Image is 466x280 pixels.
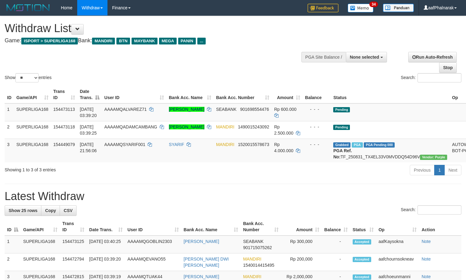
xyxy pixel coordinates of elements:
span: MANDIRI [243,274,261,279]
span: Rp 600.000 [274,107,296,112]
th: Trans ID: activate to sort column ascending [51,86,78,103]
td: aafchournsokneav [376,253,419,271]
span: MANDIRI [243,257,261,261]
span: Pending [333,107,350,112]
span: 154473118 [53,124,75,129]
th: Balance: activate to sort column ascending [322,218,350,236]
span: [DATE] 03:39:20 [80,107,97,118]
span: Rp 2.500.000 [274,124,293,136]
div: PGA Site Balance / [301,52,346,62]
th: Trans ID: activate to sort column ascending [60,218,87,236]
span: 154473113 [53,107,75,112]
th: Op: activate to sort column ascending [376,218,419,236]
a: Note [422,274,431,279]
th: ID: activate to sort column descending [5,218,21,236]
th: Status: activate to sort column ascending [350,218,376,236]
th: Date Trans.: activate to sort column ascending [87,218,125,236]
span: SEABANK [216,107,237,112]
span: Show 25 rows [9,208,37,213]
span: Copy 1540014415495 to clipboard [243,263,274,268]
h1: Withdraw List [5,22,304,35]
span: PANIN [178,38,196,44]
td: SUPERLIGA168 [21,236,60,253]
td: AAAAMQEVANO55 [125,253,181,271]
div: - - - [305,124,329,130]
a: Previous [410,165,435,175]
a: Copy [41,205,60,216]
th: Game/API: activate to sort column ascending [21,218,60,236]
th: Amount: activate to sort column ascending [272,86,303,103]
span: Copy 1520015578673 to clipboard [238,142,269,147]
span: Marked by aafchoeunmanni [352,142,363,148]
span: MEGA [159,38,177,44]
th: User ID: activate to sort column ascending [102,86,166,103]
h4: Game: Bank: [5,38,304,44]
input: Search: [418,205,461,215]
label: Show entries [5,73,52,82]
div: Showing 1 to 3 of 3 entries [5,164,190,173]
a: Show 25 rows [5,205,41,216]
span: Rp 4.000.000 [274,142,293,153]
label: Search: [401,205,461,215]
a: Next [444,165,461,175]
span: PGA Pending [364,142,395,148]
td: SUPERLIGA168 [21,253,60,271]
th: Bank Acc. Number: activate to sort column ascending [214,86,272,103]
th: Bank Acc. Name: activate to sort column ascending [166,86,214,103]
img: panduan.png [383,4,414,12]
span: MANDIRI [92,38,115,44]
span: MANDIRI [216,142,234,147]
th: Game/API: activate to sort column ascending [14,86,51,103]
a: Note [422,257,431,261]
a: Stop [439,62,457,73]
span: Copy 901698554476 to clipboard [240,107,269,112]
span: Copy [45,208,56,213]
span: BTN [116,38,130,44]
td: 1 [5,103,14,121]
b: PGA Ref. No: [333,148,352,159]
span: ... [197,38,206,44]
td: - [322,236,350,253]
span: Accepted [353,239,371,244]
td: Rp 200,000 [281,253,322,271]
select: Showentries [15,73,39,82]
td: Rp 300,000 [281,236,322,253]
span: [DATE] 03:39:25 [80,124,97,136]
span: AAAAMQALVAREZ71 [104,107,147,112]
span: Accepted [353,257,371,262]
td: 2 [5,121,14,139]
a: [PERSON_NAME] [184,274,219,279]
span: Copy 901715075262 to clipboard [243,245,272,250]
button: None selected [346,52,387,62]
a: [PERSON_NAME] [169,107,204,112]
label: Search: [401,73,461,82]
a: [PERSON_NAME] DWI [PERSON_NAME] [184,257,229,268]
span: Copy 1490015243092 to clipboard [238,124,269,129]
input: Search: [418,73,461,82]
a: Note [422,239,431,244]
td: 154472794 [60,253,87,271]
span: Accepted [353,274,371,280]
img: MOTION_logo.png [5,3,52,12]
a: [PERSON_NAME] [169,124,204,129]
td: SUPERLIGA168 [14,103,51,121]
a: Run Auto-Refresh [408,52,457,62]
span: SEABANK [243,239,263,244]
th: Bank Acc. Number: activate to sort column ascending [241,218,281,236]
th: Status [331,86,449,103]
th: Date Trans.: activate to sort column descending [78,86,102,103]
div: - - - [305,106,329,112]
td: TF_250831_TX4EL33V0MVDDQ54D96V [331,139,449,162]
span: ISPORT > SUPERLIGA168 [21,38,78,44]
th: Action [419,218,461,236]
span: 34 [369,2,378,7]
td: 1 [5,236,21,253]
td: - [322,253,350,271]
td: SUPERLIGA168 [14,121,51,139]
span: [DATE] 21:56:06 [80,142,97,153]
span: MANDIRI [216,124,234,129]
a: SYARIF [169,142,184,147]
td: SUPERLIGA168 [14,139,51,162]
td: 154473125 [60,236,87,253]
span: None selected [350,55,379,60]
